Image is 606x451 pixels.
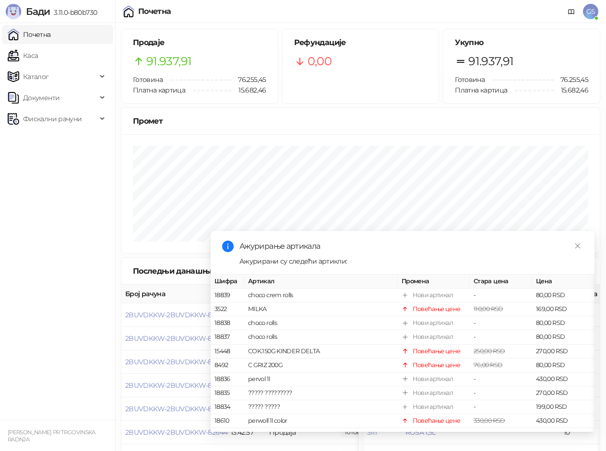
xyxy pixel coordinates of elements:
td: - [470,386,532,400]
div: Нови артикал [413,290,453,300]
td: 18835 [211,386,244,400]
th: Цена [532,275,594,289]
td: 80,00 RSD [532,289,594,302]
span: Документи [23,88,59,107]
td: 18836 [211,372,244,386]
td: ????? ????????? [244,386,398,400]
span: 91.937,91 [468,52,513,70]
span: Платна картица [455,86,507,94]
img: Logo [6,4,21,19]
span: 170,00 RSD [474,431,505,438]
span: Бади [26,6,50,17]
td: COK.150G KINDER DELTA [244,344,398,358]
span: 76.255,45 [231,74,266,85]
td: choco rolls [244,330,398,344]
td: 18834 [211,400,244,414]
div: Повећање цене [413,304,461,314]
span: 330,00 RSD [474,417,505,424]
div: Нови артикал [413,388,453,398]
button: 2BUVDKKW-2BUVDKKW-82649 [125,311,227,319]
td: 18839 [211,289,244,302]
a: Документација [564,4,579,19]
div: Нови артикал [413,318,453,328]
td: 199,00 RSD [532,400,594,414]
div: Почетна [138,8,171,15]
button: 2BUVDKKW-2BUVDKKW-82646 [125,381,227,390]
span: Фискални рачуни [23,109,82,128]
td: C GRIZ 200G [244,358,398,372]
td: 18610 [211,414,244,428]
div: Повећање цене [413,430,461,439]
span: 0,00 [308,52,332,70]
td: perwoll 1l color [244,414,398,428]
div: Нови артикал [413,374,453,384]
button: 2BUVDKKW-2BUVDKKW-82645 [125,405,227,413]
h5: Продаје [133,37,266,48]
div: Нови артикал [413,332,453,342]
button: 2BUVDKKW-2BUVDKKW-82647 [125,358,226,366]
td: - [470,372,532,386]
span: 76.255,45 [554,74,588,85]
span: close [574,243,581,249]
th: Стара цена [470,275,532,289]
a: Close [572,241,583,251]
td: ????? ????? [244,400,398,414]
td: - [470,400,532,414]
div: Нови артикал [413,402,453,412]
td: - [470,316,532,330]
button: 2BUVDKKW-2BUVDKKW-82644 [125,428,227,437]
th: Промена [398,275,470,289]
td: MILKA [244,302,398,316]
div: Повећање цене [413,416,461,426]
th: Број рачуна [121,285,227,303]
span: 76,00 RSD [474,361,502,369]
span: info-circle [222,241,234,252]
div: Промет [133,115,588,127]
td: pervol 1l [244,372,398,386]
td: 16039 [211,428,244,442]
div: Последњи данашњи рачуни [133,265,260,277]
span: GS [583,4,598,19]
td: 80,00 RSD [532,316,594,330]
td: 3522 [211,302,244,316]
th: Шифра [211,275,244,289]
div: Повећање цене [413,346,461,356]
td: 18838 [211,316,244,330]
td: choco rolls [244,316,398,330]
div: Ажурирање артикала [239,241,583,252]
td: ace 1 [244,428,398,442]
td: - [470,289,532,302]
td: 15448 [211,344,244,358]
span: Платна картица [133,86,185,94]
span: 110,00 RSD [474,305,503,312]
span: 15.682,46 [554,85,588,95]
div: Повећање цене [413,360,461,370]
button: 2BUVDKKW-2BUVDKKW-82648 [125,334,227,343]
a: Почетна [8,25,51,44]
h5: Укупно [455,37,588,48]
td: 80,00 RSD [532,330,594,344]
th: Артикал [244,275,398,289]
td: - [470,330,532,344]
td: 430,00 RSD [532,372,594,386]
a: Каса [8,46,38,65]
h5: Рефундације [294,37,428,48]
td: 169,00 RSD [532,302,594,316]
td: 270,00 RSD [532,344,594,358]
span: Готовина [455,75,485,84]
td: 18837 [211,330,244,344]
span: 15.682,46 [232,85,266,95]
span: 91.937,91 [146,52,191,70]
small: [PERSON_NAME] PR TRGOVINSKA RADNJA [8,429,95,443]
span: 3.11.0-b80b730 [50,8,97,17]
td: 80,00 RSD [532,358,594,372]
td: 270,00 RSD [532,386,594,400]
td: 430,00 RSD [532,414,594,428]
span: Каталог [23,67,49,86]
td: choco crem rolls [244,289,398,302]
